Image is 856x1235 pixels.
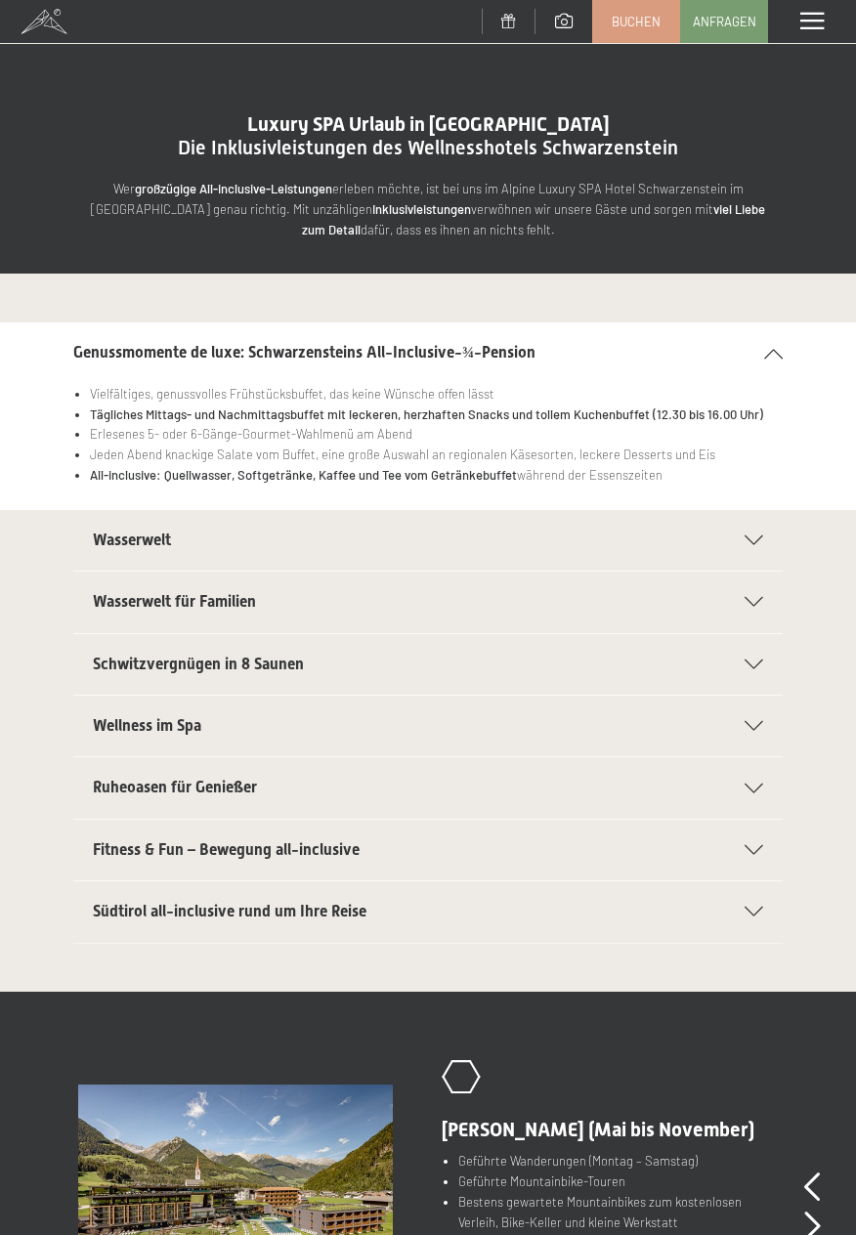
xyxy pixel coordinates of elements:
[93,531,171,549] span: Wasserwelt
[372,201,471,217] strong: Inklusivleistungen
[90,424,783,445] li: Erlesenes 5- oder 6-Gänge-Gourmet-Wahlmenü am Abend
[135,181,332,196] strong: großzügige All-inclusive-Leistungen
[78,179,778,239] p: Wer erleben möchte, ist bei uns im Alpine Luxury SPA Hotel Schwarzenstein im [GEOGRAPHIC_DATA] ge...
[90,384,783,405] li: Vielfältiges, genussvolles Frühstücksbuffet, das keine Wünsche offen lässt
[247,112,610,136] span: Luxury SPA Urlaub in [GEOGRAPHIC_DATA]
[93,840,360,859] span: Fitness & Fun – Bewegung all-inclusive
[693,13,756,30] span: Anfragen
[93,778,257,796] span: Ruheoasen für Genießer
[178,136,678,159] span: Die Inklusivleistungen des Wellnesshotels Schwarzenstein
[681,1,767,42] a: Anfragen
[90,465,783,486] li: während der Essenszeiten
[612,13,661,30] span: Buchen
[302,201,766,237] strong: viel Liebe zum Detail
[90,445,783,465] li: Jeden Abend knackige Salate vom Buffet, eine große Auswahl an regionalen Käsesorten, leckere Dess...
[73,343,535,362] span: Genussmomente de luxe: Schwarzensteins All-Inclusive-¾-Pension
[442,1118,754,1141] span: [PERSON_NAME] (Mai bis November)
[458,1192,778,1233] li: Bestens gewartete Mountainbikes zum kostenlosen Verleih, Bike-Keller und kleine Werkstatt
[93,592,256,611] span: Wasserwelt für Familien
[458,1171,778,1192] li: Geführte Mountainbike-Touren
[90,406,763,422] strong: Tägliches Mittags- und Nachmittagsbuffet mit leckeren, herzhaften Snacks und tollem Kuchenbuffet ...
[90,467,517,483] strong: All-inclusive: Quellwasser, Softgetränke, Kaffee und Tee vom Getränkebuffet
[93,716,201,735] span: Wellness im Spa
[93,655,304,673] span: Schwitzvergnügen in 8 Saunen
[93,902,366,920] span: Südtirol all-inclusive rund um Ihre Reise
[593,1,679,42] a: Buchen
[458,1151,778,1171] li: Geführte Wanderungen (Montag – Samstag)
